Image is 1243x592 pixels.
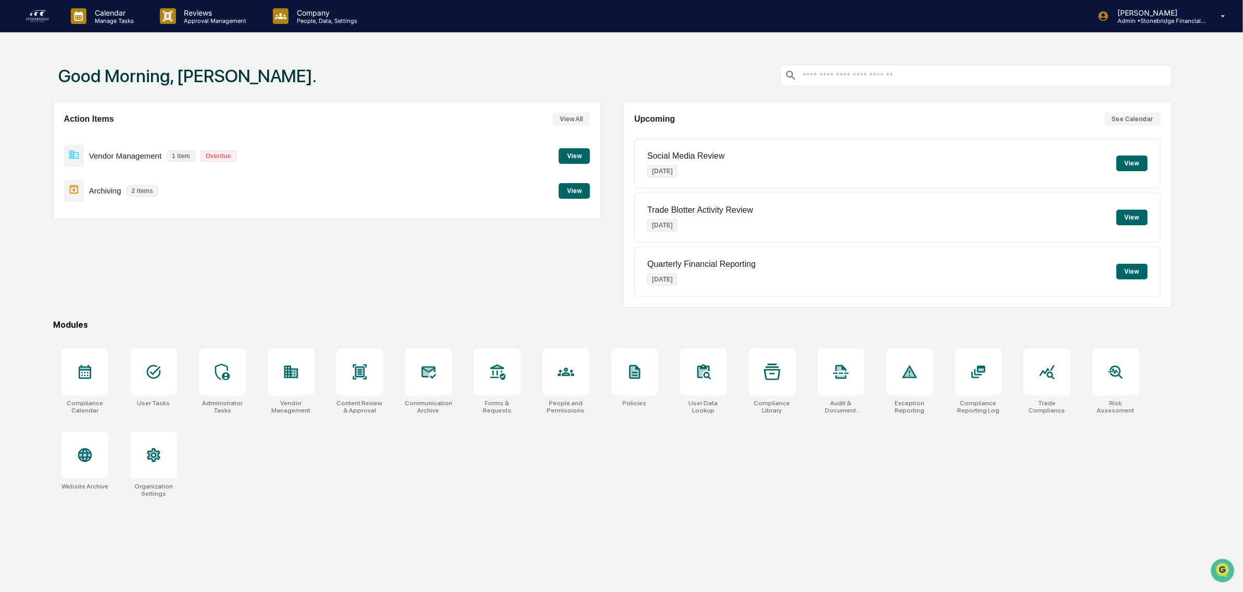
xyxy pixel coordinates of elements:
[10,132,19,140] div: 🖐️
[71,127,133,146] a: 🗄️Attestations
[1116,210,1148,225] button: View
[886,400,933,414] div: Exception Reporting
[1093,400,1139,414] div: Risk Assessment
[647,165,677,177] p: [DATE]
[53,320,1172,330] div: Modules
[647,219,677,231] p: [DATE]
[474,400,521,414] div: Forms & Requests
[61,483,108,490] div: Website Archive
[1116,156,1148,171] button: View
[76,132,84,140] div: 🗄️
[1210,558,1238,586] iframe: Open customer support
[104,176,126,184] span: Pylon
[58,66,317,86] h1: Good Morning, [PERSON_NAME].
[623,400,647,407] div: Policies
[559,150,590,160] a: View
[10,22,190,38] p: How can we help?
[559,183,590,199] button: View
[89,151,161,160] p: Vendor Management
[818,400,864,414] div: Audit & Document Logs
[64,114,114,124] h2: Action Items
[749,400,796,414] div: Compliance Library
[130,483,177,497] div: Organization Settings
[288,8,362,17] p: Company
[268,400,315,414] div: Vendor Management
[680,400,727,414] div: User Data Lookup
[25,8,50,24] img: logo
[647,151,725,161] p: Social Media Review
[35,80,171,90] div: Start new chat
[176,8,252,17] p: Reviews
[86,17,139,24] p: Manage Tasks
[1024,400,1071,414] div: Trade Compliance
[955,400,1002,414] div: Compliance Reporting Log
[10,80,29,98] img: 1746055101610-c473b297-6a78-478c-a979-82029cc54cd1
[61,400,108,414] div: Compliance Calendar
[6,147,70,165] a: 🔎Data Lookup
[288,17,362,24] p: People, Data, Settings
[10,152,19,160] div: 🔎
[553,112,590,126] button: View All
[6,127,71,146] a: 🖐️Preclearance
[89,186,121,195] p: Archiving
[176,17,252,24] p: Approval Management
[1104,112,1161,126] button: See Calendar
[199,400,246,414] div: Administrator Tasks
[1109,17,1206,24] p: Admin • Stonebridge Financial Group
[35,90,132,98] div: We're available if you need us!
[559,185,590,195] a: View
[73,176,126,184] a: Powered byPylon
[1116,264,1148,279] button: View
[1109,8,1206,17] p: [PERSON_NAME]
[647,260,756,269] p: Quarterly Financial Reporting
[405,400,452,414] div: Communications Archive
[336,400,383,414] div: Content Review & Approval
[167,150,195,162] p: 1 item
[543,400,589,414] div: People and Permissions
[86,8,139,17] p: Calendar
[559,148,590,164] button: View
[200,150,236,162] p: Overdue
[86,131,129,141] span: Attestations
[137,400,170,407] div: User Tasks
[21,151,66,161] span: Data Lookup
[647,273,677,286] p: [DATE]
[177,83,190,95] button: Start new chat
[21,131,67,141] span: Preclearance
[634,114,675,124] h2: Upcoming
[127,185,158,197] p: 2 items
[647,205,753,215] p: Trade Blotter Activity Review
